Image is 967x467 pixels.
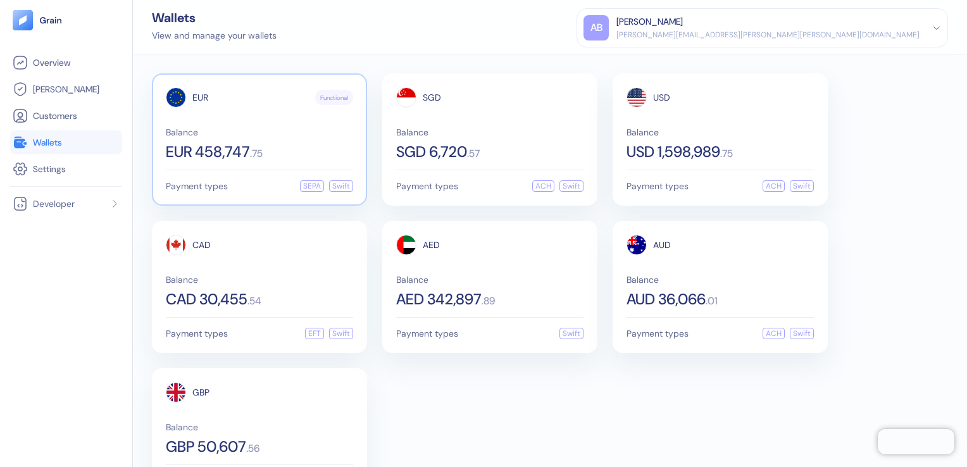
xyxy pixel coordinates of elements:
div: [PERSON_NAME][EMAIL_ADDRESS][PERSON_NAME][PERSON_NAME][DOMAIN_NAME] [616,29,920,40]
span: . 56 [246,444,259,454]
iframe: Chatra live chat [878,429,954,454]
span: Balance [627,128,814,137]
span: AED [423,240,440,249]
span: Balance [166,128,353,137]
div: SEPA [300,180,324,192]
div: Swift [790,180,814,192]
span: Payment types [166,329,228,338]
span: Balance [627,275,814,284]
a: Overview [13,55,120,70]
span: Payment types [396,182,458,190]
span: Balance [166,275,353,284]
div: ACH [532,180,554,192]
span: Wallets [33,136,62,149]
div: View and manage your wallets [152,29,277,42]
span: [PERSON_NAME] [33,83,99,96]
span: Developer [33,197,75,210]
div: Swift [790,328,814,339]
span: CAD 30,455 [166,292,247,307]
span: EUR [192,93,208,102]
div: ACH [763,180,785,192]
div: AB [583,15,609,40]
span: Settings [33,163,66,175]
span: GBP [192,388,209,397]
span: SGD 6,720 [396,144,467,159]
img: logo [39,16,63,25]
a: Customers [13,108,120,123]
a: Wallets [13,135,120,150]
a: Settings [13,161,120,177]
span: . 57 [467,149,480,159]
div: [PERSON_NAME] [616,15,683,28]
span: Balance [396,275,583,284]
span: Payment types [627,329,689,338]
span: Balance [166,423,353,432]
a: [PERSON_NAME] [13,82,120,97]
img: logo-tablet-V2.svg [13,10,33,30]
span: AED 342,897 [396,292,482,307]
div: ACH [763,328,785,339]
span: AUD 36,066 [627,292,706,307]
span: SGD [423,93,441,102]
span: . 54 [247,296,261,306]
span: USD 1,598,989 [627,144,720,159]
span: Functional [320,93,348,103]
span: . 01 [706,296,718,306]
span: Payment types [627,182,689,190]
span: . 75 [250,149,263,159]
span: EUR 458,747 [166,144,250,159]
div: Swift [329,180,353,192]
span: AUD [653,240,671,249]
span: Payment types [396,329,458,338]
div: Swift [559,180,583,192]
span: USD [653,93,670,102]
span: Balance [396,128,583,137]
span: CAD [192,240,211,249]
div: Wallets [152,11,277,24]
div: Swift [559,328,583,339]
span: GBP 50,607 [166,439,246,454]
span: . 75 [720,149,733,159]
div: Swift [329,328,353,339]
div: EFT [305,328,324,339]
span: Payment types [166,182,228,190]
span: . 89 [482,296,495,306]
span: Overview [33,56,70,69]
span: Customers [33,109,77,122]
